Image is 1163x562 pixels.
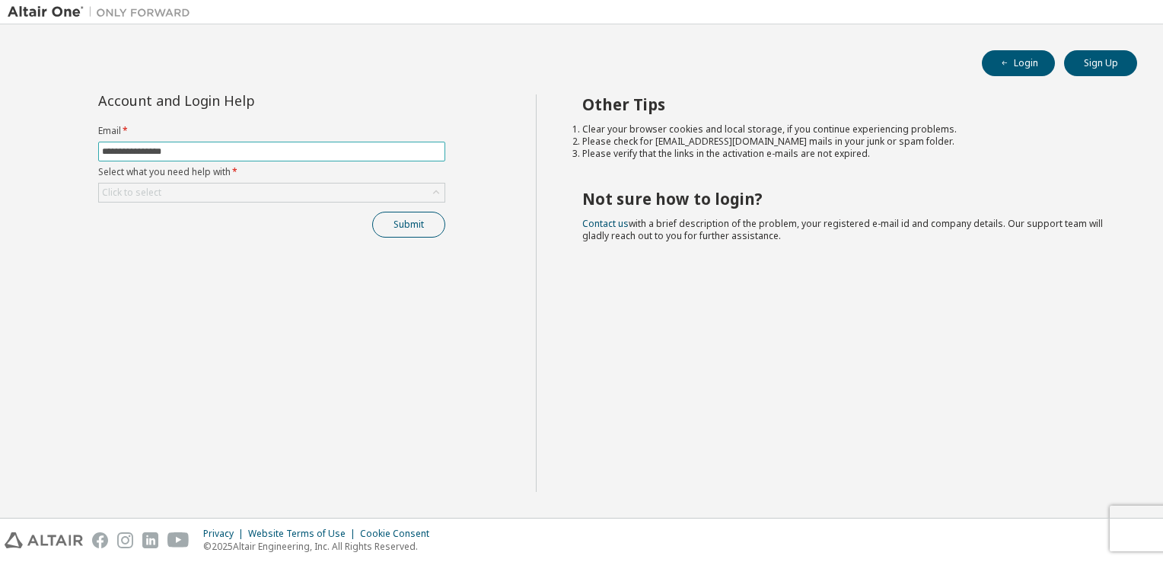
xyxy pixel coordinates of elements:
div: Click to select [102,187,161,199]
label: Email [98,125,445,137]
li: Clear your browser cookies and local storage, if you continue experiencing problems. [582,123,1110,136]
div: Privacy [203,528,248,540]
label: Select what you need help with [98,166,445,178]
div: Account and Login Help [98,94,376,107]
h2: Not sure how to login? [582,189,1110,209]
img: youtube.svg [167,532,190,548]
div: Click to select [99,184,444,202]
img: Altair One [8,5,198,20]
button: Submit [372,212,445,238]
img: altair_logo.svg [5,532,83,548]
h2: Other Tips [582,94,1110,114]
div: Website Terms of Use [248,528,360,540]
div: Cookie Consent [360,528,438,540]
p: © 2025 Altair Engineering, Inc. All Rights Reserved. [203,540,438,553]
img: linkedin.svg [142,532,158,548]
button: Login [982,50,1055,76]
button: Sign Up [1064,50,1137,76]
span: with a brief description of the problem, your registered e-mail id and company details. Our suppo... [582,217,1103,242]
img: instagram.svg [117,532,133,548]
a: Contact us [582,217,629,230]
img: facebook.svg [92,532,108,548]
li: Please verify that the links in the activation e-mails are not expired. [582,148,1110,160]
li: Please check for [EMAIL_ADDRESS][DOMAIN_NAME] mails in your junk or spam folder. [582,136,1110,148]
